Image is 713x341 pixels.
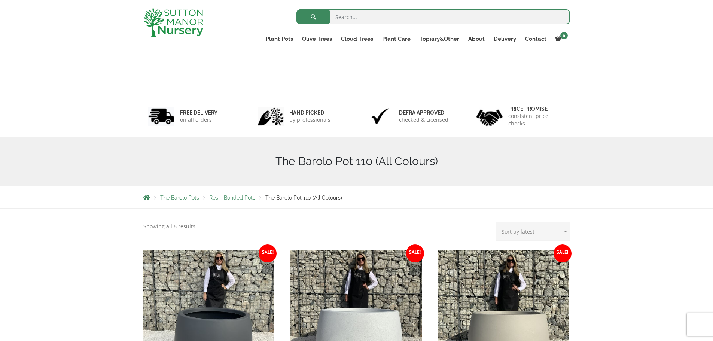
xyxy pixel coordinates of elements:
[560,32,568,39] span: 6
[464,34,489,44] a: About
[378,34,415,44] a: Plant Care
[265,195,342,201] span: The Barolo Pot 110 (All Colours)
[296,9,570,24] input: Search...
[489,34,521,44] a: Delivery
[180,109,217,116] h6: FREE DELIVERY
[551,34,570,44] a: 6
[289,116,330,124] p: by professionals
[180,116,217,124] p: on all orders
[508,106,565,112] h6: Price promise
[406,244,424,262] span: Sale!
[258,107,284,126] img: 2.jpg
[521,34,551,44] a: Contact
[143,7,203,37] img: logo
[367,107,393,126] img: 3.jpg
[399,116,448,124] p: checked & Licensed
[476,105,503,128] img: 4.jpg
[160,195,199,201] a: The Barolo Pots
[415,34,464,44] a: Topiary&Other
[298,34,336,44] a: Olive Trees
[261,34,298,44] a: Plant Pots
[143,222,195,231] p: Showing all 6 results
[143,194,570,200] nav: Breadcrumbs
[209,195,255,201] a: Resin Bonded Pots
[289,109,330,116] h6: hand picked
[143,155,570,168] h1: The Barolo Pot 110 (All Colours)
[399,109,448,116] h6: Defra approved
[554,244,572,262] span: Sale!
[148,107,174,126] img: 1.jpg
[496,222,570,241] select: Shop order
[508,112,565,127] p: consistent price checks
[336,34,378,44] a: Cloud Trees
[259,244,277,262] span: Sale!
